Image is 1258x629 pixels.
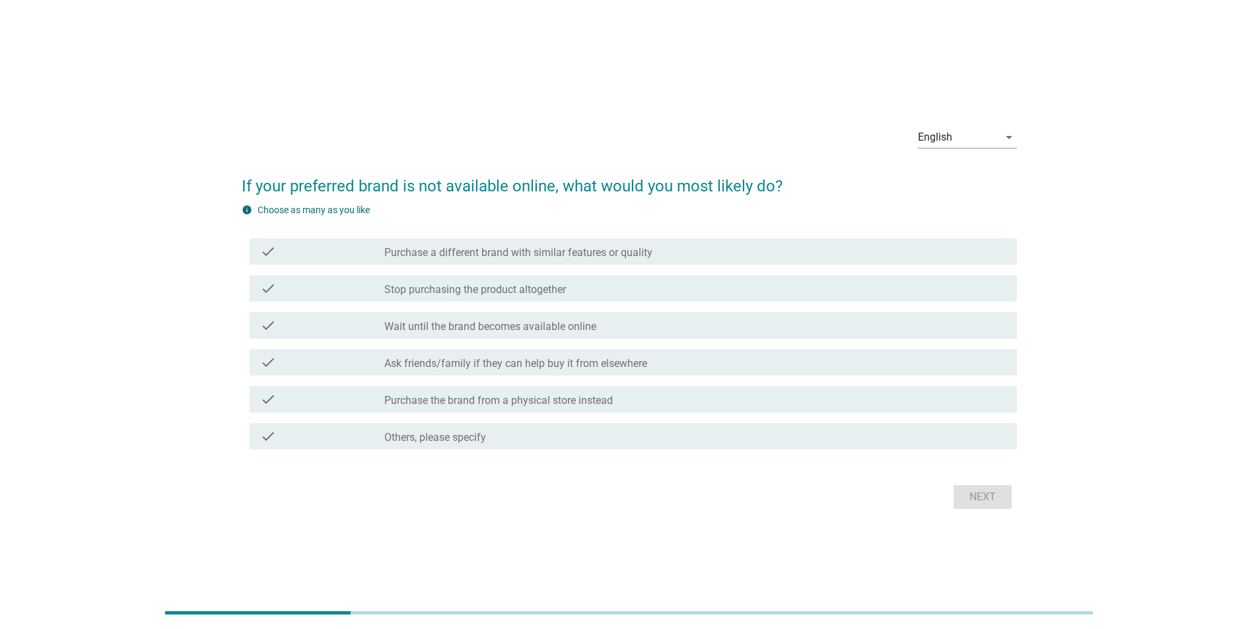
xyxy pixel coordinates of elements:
i: check [260,428,276,444]
i: check [260,317,276,333]
i: info [242,205,252,215]
label: Stop purchasing the product altogether [384,283,566,296]
label: Wait until the brand becomes available online [384,320,596,333]
i: check [260,281,276,296]
label: Purchase a different brand with similar features or quality [384,246,652,259]
label: Choose as many as you like [258,205,370,215]
i: check [260,354,276,370]
h2: If your preferred brand is not available online, what would you most likely do? [242,161,1017,198]
label: Others, please specify [384,431,486,444]
label: Ask friends/family if they can help buy it from elsewhere [384,357,647,370]
i: check [260,391,276,407]
i: arrow_drop_down [1001,129,1017,145]
div: English [918,131,952,143]
label: Purchase the brand from a physical store instead [384,394,613,407]
i: check [260,244,276,259]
